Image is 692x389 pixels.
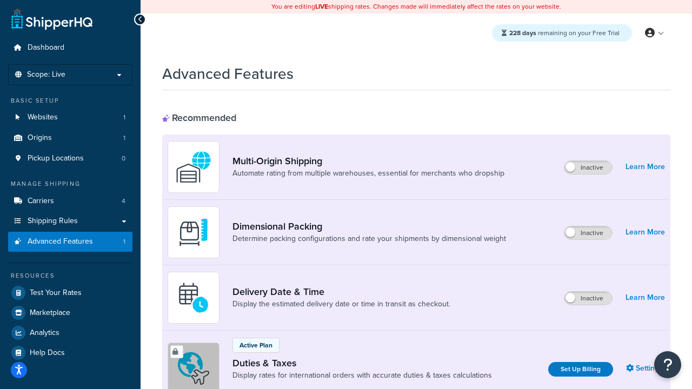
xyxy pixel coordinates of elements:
[8,149,132,169] a: Pickup Locations0
[8,108,132,128] li: Websites
[162,63,294,84] h1: Advanced Features
[548,362,613,377] a: Set Up Billing
[626,361,665,376] a: Settings
[8,96,132,105] div: Basic Setup
[8,211,132,231] a: Shipping Rules
[8,38,132,58] a: Dashboard
[30,328,59,338] span: Analytics
[232,168,504,179] a: Automate rating from multiple warehouses, essential for merchants who dropship
[27,70,65,79] span: Scope: Live
[8,149,132,169] li: Pickup Locations
[564,292,612,305] label: Inactive
[626,225,665,240] a: Learn More
[175,213,212,251] img: DTVBYsAAAAAASUVORK5CYII=
[232,233,506,244] a: Determine packing configurations and rate your shipments by dimensional weight
[123,133,125,143] span: 1
[123,237,125,246] span: 1
[8,232,132,252] li: Advanced Features
[232,220,506,232] a: Dimensional Packing
[232,357,492,369] a: Duties & Taxes
[239,340,272,350] p: Active Plan
[654,351,681,378] button: Open Resource Center
[626,290,665,305] a: Learn More
[8,303,132,323] a: Marketplace
[28,217,78,226] span: Shipping Rules
[8,232,132,252] a: Advanced Features1
[232,286,450,298] a: Delivery Date & Time
[564,161,612,174] label: Inactive
[564,226,612,239] label: Inactive
[123,113,125,122] span: 1
[232,299,450,310] a: Display the estimated delivery date or time in transit as checkout.
[8,323,132,343] a: Analytics
[28,154,84,163] span: Pickup Locations
[626,159,665,175] a: Learn More
[8,128,132,148] a: Origins1
[232,370,492,381] a: Display rates for international orders with accurate duties & taxes calculations
[28,133,52,143] span: Origins
[8,108,132,128] a: Websites1
[122,154,125,163] span: 0
[232,155,504,167] a: Multi-Origin Shipping
[28,237,93,246] span: Advanced Features
[28,197,54,206] span: Carriers
[175,279,212,317] img: gfkeb5ejjkALwAAAABJRU5ErkJggg==
[122,197,125,206] span: 4
[8,128,132,148] li: Origins
[8,343,132,363] a: Help Docs
[8,271,132,280] div: Resources
[8,191,132,211] li: Carriers
[8,283,132,303] a: Test Your Rates
[30,348,65,358] span: Help Docs
[28,43,64,52] span: Dashboard
[28,113,58,122] span: Websites
[162,112,236,124] div: Recommended
[30,289,82,298] span: Test Your Rates
[509,28,620,38] span: remaining on your Free Trial
[8,191,132,211] a: Carriers4
[30,308,70,318] span: Marketplace
[509,28,536,38] strong: 228 days
[175,148,212,186] img: WatD5o0RtDAAAAAElFTkSuQmCC
[315,2,328,11] b: LIVE
[8,179,132,189] div: Manage Shipping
